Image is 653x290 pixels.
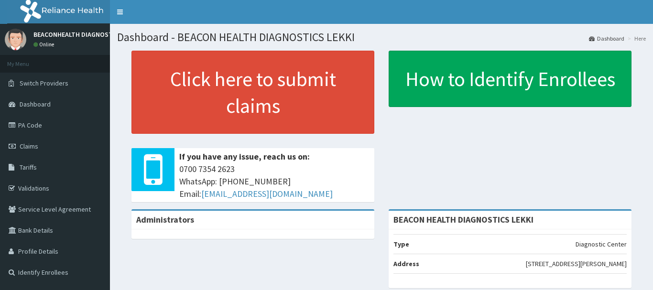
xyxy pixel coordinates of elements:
b: Type [393,240,409,248]
span: 0700 7354 2623 WhatsApp: [PHONE_NUMBER] Email: [179,163,370,200]
b: Administrators [136,214,194,225]
img: User Image [5,29,26,50]
p: Diagnostic Center [576,239,627,249]
span: Switch Providers [20,79,68,87]
p: [STREET_ADDRESS][PERSON_NAME] [526,259,627,269]
strong: BEACON HEALTH DIAGNOSTICS LEKKI [393,214,533,225]
a: How to Identify Enrollees [389,51,631,107]
b: If you have any issue, reach us on: [179,151,310,162]
span: Claims [20,142,38,150]
span: Tariffs [20,163,37,172]
h1: Dashboard - BEACON HEALTH DIAGNOSTICS LEKKI [117,31,646,43]
a: Dashboard [589,34,624,43]
a: [EMAIL_ADDRESS][DOMAIN_NAME] [201,188,333,199]
a: Click here to submit claims [131,51,374,134]
a: Online [33,41,56,48]
span: Dashboard [20,100,51,108]
p: BEACONHEALTH DIAGNOSTICS LEKKI [33,31,140,38]
b: Address [393,259,419,268]
li: Here [625,34,646,43]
